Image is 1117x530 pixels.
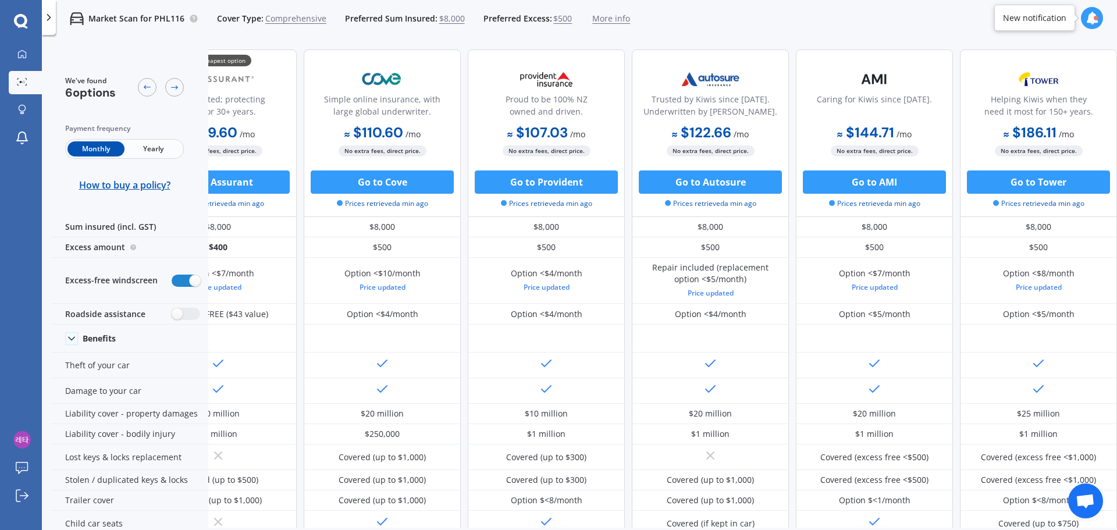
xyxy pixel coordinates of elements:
div: Option <$4/month [347,308,418,320]
div: Excess amount [51,237,208,258]
span: We've found [65,76,116,86]
div: Covered (up to $500) [178,474,258,486]
div: $20 million [361,408,404,419]
div: $500 [304,237,461,258]
div: Sum insured (incl. GST) [51,217,208,237]
div: $1 million [199,428,237,440]
div: $8,000 [304,217,461,237]
div: $25 million [1017,408,1060,419]
div: Option <$7/month [839,268,910,293]
div: Option <$4/month [511,308,582,320]
img: Assurant.png [180,65,257,94]
div: Covered (excess free <$1,000) [981,474,1096,486]
div: Price updated [1003,282,1075,293]
div: $10 million [197,408,240,419]
span: Yearly [124,141,182,156]
img: Provident.png [508,65,585,94]
div: Price updated [344,282,421,293]
button: Go to Cove [311,170,454,194]
span: How to buy a policy? [79,179,170,191]
div: Liability cover - bodily injury [51,424,208,444]
div: Excess-free windscreen [51,258,208,304]
b: $110.60 [344,123,403,141]
span: Comprehensive [265,13,326,24]
div: Open chat [1068,483,1103,518]
img: car.f15378c7a67c060ca3f3.svg [70,12,84,26]
div: Lost keys & locks replacement [51,444,208,470]
button: Go to Autosure [639,170,782,194]
div: Stolen / duplicated keys & locks [51,470,208,490]
button: Go to AMI [803,170,946,194]
div: Trusted by Kiwis since [DATE]. Underwritten by [PERSON_NAME]. [642,93,779,122]
span: / mo [734,129,749,140]
div: Covered (up to $750) [998,518,1079,529]
div: Option <$10/month [344,268,421,293]
b: $122.66 [672,123,731,141]
div: $500 [468,237,625,258]
div: Covered (up to $1,000) [175,495,262,506]
div: Price updated [641,287,780,299]
div: $1 million [691,428,730,440]
div: Caring for Kiwis since [DATE]. [817,93,932,122]
button: Go to Tower [967,170,1110,194]
span: Preferred Excess: [483,13,552,24]
div: Option $<8/month [511,495,582,506]
div: Helping Kiwis when they need it most for 150+ years. [970,93,1107,122]
div: Covered (up to $300) [506,474,586,486]
div: $500 [632,237,789,258]
div: Covered (up to $1,000) [339,495,426,506]
span: Prices retrieved a min ago [829,198,920,209]
div: Option <$7/month [183,268,254,293]
div: Covered (up to $300) [506,451,586,463]
div: $20 million [853,408,896,419]
span: No extra fees, direct price. [831,145,919,156]
div: Option $<1/month [839,495,910,506]
div: Covered (excess free <$1,000) [981,451,1096,463]
div: Option $<8/month [1003,495,1075,506]
div: $10 million [525,408,568,419]
div: $1 million [527,428,565,440]
span: No extra fees, direct price. [995,145,1083,156]
div: 💰 Cheapest option [185,55,251,66]
span: / mo [570,129,585,140]
div: Roadside assistance [51,304,208,325]
div: Simple online insurance, with large global underwriter. [314,93,451,122]
div: $8,000 [632,217,789,237]
div: Covered (up to $1,000) [339,451,426,463]
span: / mo [240,129,255,140]
span: Prices retrieved a min ago [173,198,264,209]
div: Option <$8/month [1003,268,1075,293]
b: $186.11 [1004,123,1056,141]
span: No extra fees, direct price. [503,145,590,156]
div: Covered (up to $1,000) [667,495,754,506]
span: Prices retrieved a min ago [993,198,1084,209]
span: $500 [553,13,572,24]
span: $8,000 [439,13,465,24]
div: $8,000 [796,217,953,237]
div: $500 [796,237,953,258]
div: Covered (if kept in car) [667,518,755,529]
div: Liability cover - property damages [51,404,208,424]
img: ACg8ocJiCqWZjiHKgCXJQaDdlukzt2u1tVAbo7iDowbi2ap8s9CkRg=s96-c [13,431,31,449]
div: Benefits [83,333,116,344]
div: Price updated [183,282,254,293]
b: $144.71 [837,123,894,141]
span: No extra fees, direct price. [667,145,755,156]
span: More info [592,13,630,24]
div: Payment frequency [65,123,184,134]
b: $89.60 [182,123,237,141]
div: Damage to your car [51,378,208,404]
div: $1 million [855,428,894,440]
div: Covered (excess free <$500) [820,474,929,486]
span: 6 options [65,85,116,100]
div: Covered (up to $1,000) [667,474,754,486]
img: AMI-text-1.webp [836,65,913,94]
span: Prices retrieved a min ago [501,198,592,209]
p: Market Scan for PHL116 [88,13,184,24]
b: $107.03 [507,123,568,141]
div: Proud to be 100% NZ owned and driven. [478,93,615,122]
span: Preferred Sum Insured: [345,13,437,24]
img: Cove.webp [344,65,421,94]
div: $1 million [1019,428,1058,440]
img: Autosure.webp [672,65,749,94]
